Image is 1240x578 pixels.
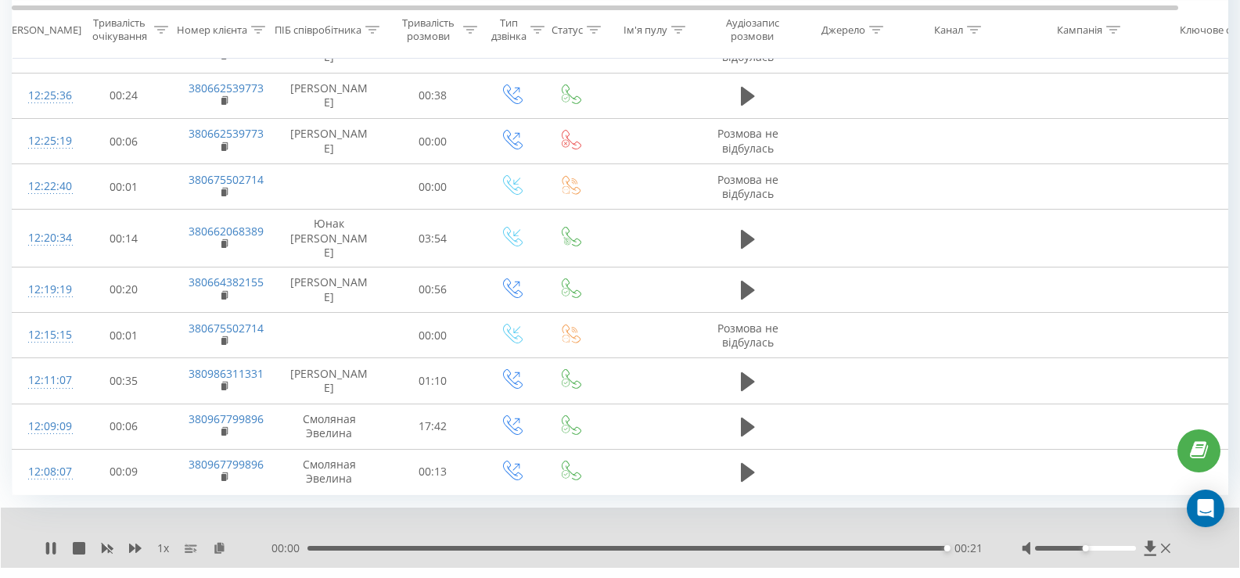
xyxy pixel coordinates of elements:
div: 12:09:09 [28,411,59,442]
div: Тривалість очікування [88,16,150,43]
a: 380967799896 [189,411,264,426]
div: Open Intercom Messenger [1187,490,1224,527]
a: 380675502714 [189,172,264,187]
div: 12:25:36 [28,81,59,111]
a: 380662068389 [189,224,264,239]
div: Джерело [821,23,865,36]
div: ПІБ співробітника [275,23,361,36]
div: Канал [934,23,963,36]
td: 03:54 [384,210,482,267]
div: Аудіозапис розмови [714,16,790,43]
span: 00:21 [954,540,983,556]
td: 01:10 [384,358,482,404]
td: [PERSON_NAME] [275,119,384,164]
td: 00:00 [384,119,482,164]
div: Тривалість розмови [397,16,459,43]
a: 380967799896 [189,457,264,472]
td: [PERSON_NAME] [275,358,384,404]
td: 00:24 [75,73,173,118]
div: Тип дзвінка [491,16,527,43]
div: 12:08:07 [28,457,59,487]
td: Смоляная Эвелина [275,449,384,494]
a: 380664382155 [189,275,264,289]
span: Розмова не відбулась [717,321,778,350]
span: Розмова не відбулась [717,172,778,201]
div: 12:25:19 [28,126,59,156]
a: 380675502714 [189,321,264,336]
td: 00:13 [384,449,482,494]
td: 00:38 [384,73,482,118]
td: 00:06 [75,404,173,449]
a: 380662539773 [189,126,264,141]
a: 380662539773 [189,81,264,95]
td: 17:42 [384,404,482,449]
div: Accessibility label [1083,545,1089,551]
td: 00:06 [75,119,173,164]
td: [PERSON_NAME] [275,73,384,118]
div: 12:19:19 [28,275,59,305]
div: Ім'я пулу [624,23,667,36]
td: 00:20 [75,267,173,312]
span: Розмова не відбулась [717,126,778,155]
span: 00:00 [271,540,307,556]
div: [PERSON_NAME] [2,23,81,36]
td: 00:09 [75,449,173,494]
td: 00:00 [384,164,482,210]
div: Статус [552,23,583,36]
div: Номер клієнта [177,23,247,36]
div: Кампанія [1057,23,1102,36]
td: 00:00 [384,313,482,358]
div: Accessibility label [944,545,951,551]
td: 00:01 [75,313,173,358]
div: 12:15:15 [28,320,59,350]
td: 00:35 [75,358,173,404]
div: 12:22:40 [28,171,59,202]
a: 380986311331 [189,366,264,381]
td: 00:56 [384,267,482,312]
span: 1 x [157,540,169,556]
div: 12:11:07 [28,365,59,396]
td: Смоляная Эвелина [275,404,384,449]
td: Юнак [PERSON_NAME] [275,210,384,267]
div: 12:20:34 [28,223,59,253]
td: 00:01 [75,164,173,210]
td: 00:14 [75,210,173,267]
td: [PERSON_NAME] [275,267,384,312]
